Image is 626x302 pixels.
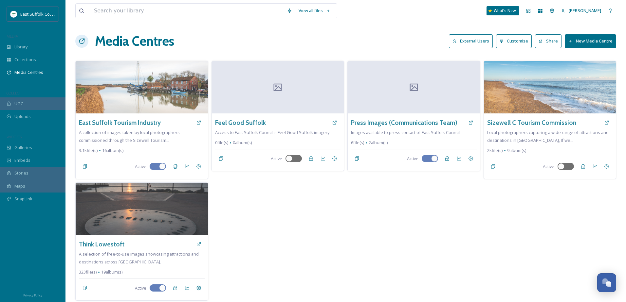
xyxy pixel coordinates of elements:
[135,163,146,170] span: Active
[558,4,604,17] a: [PERSON_NAME]
[10,11,17,17] img: ESC%20Logo.png
[569,8,601,13] span: [PERSON_NAME]
[449,34,493,48] button: External Users
[496,34,532,48] button: Customise
[79,269,97,275] span: 323 file(s)
[487,118,576,127] a: Sizewell C Tourism Commission
[14,69,43,75] span: Media Centres
[79,147,98,154] span: 3.1k file(s)
[351,129,460,135] span: Images available to press contact of East Suffolk Council
[487,6,519,15] a: What's New
[14,113,31,120] span: Uploads
[565,34,616,48] button: New Media Centre
[14,196,32,202] span: SnapLink
[597,273,616,292] button: Open Chat
[76,183,208,235] img: SB308098-Think%2520Lowestoft.jpg
[14,157,30,163] span: Embeds
[101,269,122,275] span: 19 album(s)
[487,147,503,154] span: 2k file(s)
[449,34,496,48] a: External Users
[215,129,329,135] span: Access to East Suffolk Council's Feel Good Suffolk imagery
[20,11,59,17] span: East Suffolk Council
[76,61,208,113] img: DSC_8723.jpg
[14,101,23,107] span: UGC
[14,144,32,151] span: Galleries
[23,291,42,299] a: Privacy Policy
[351,118,457,127] a: Press Images (Communications Team)
[233,140,252,146] span: 0 album(s)
[295,4,334,17] a: View all files
[102,147,123,154] span: 16 album(s)
[7,91,21,95] span: COLLECT
[351,140,364,146] span: 6 file(s)
[79,118,161,127] a: East Suffolk Tourism Industry
[91,4,284,18] input: Search your library
[484,61,616,113] img: DSC_8515.jpg
[79,129,180,143] span: A collection of images taken by local photographers commissioned through the Sizewell Tourism...
[14,44,28,50] span: Library
[487,129,609,143] span: Local photographers capturing a wide range of attractions and destinations in [GEOGRAPHIC_DATA], ...
[135,285,146,291] span: Active
[407,156,418,162] span: Active
[79,240,124,249] a: Think Lowestoft
[507,147,526,154] span: 9 album(s)
[7,134,22,139] span: WIDGETS
[215,118,266,127] a: Feel Good Suffolk
[215,140,228,146] span: 0 file(s)
[496,34,535,48] a: Customise
[7,34,18,39] span: MEDIA
[95,31,174,51] h1: Media Centres
[14,183,25,189] span: Maps
[271,156,282,162] span: Active
[369,140,388,146] span: 2 album(s)
[79,251,199,265] span: A selection of free-to-use images showcasing attractions and destinations across [GEOGRAPHIC_DATA].
[535,34,562,48] button: Share
[14,170,28,176] span: Stories
[543,163,554,170] span: Active
[23,293,42,297] span: Privacy Policy
[14,57,36,63] span: Collections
